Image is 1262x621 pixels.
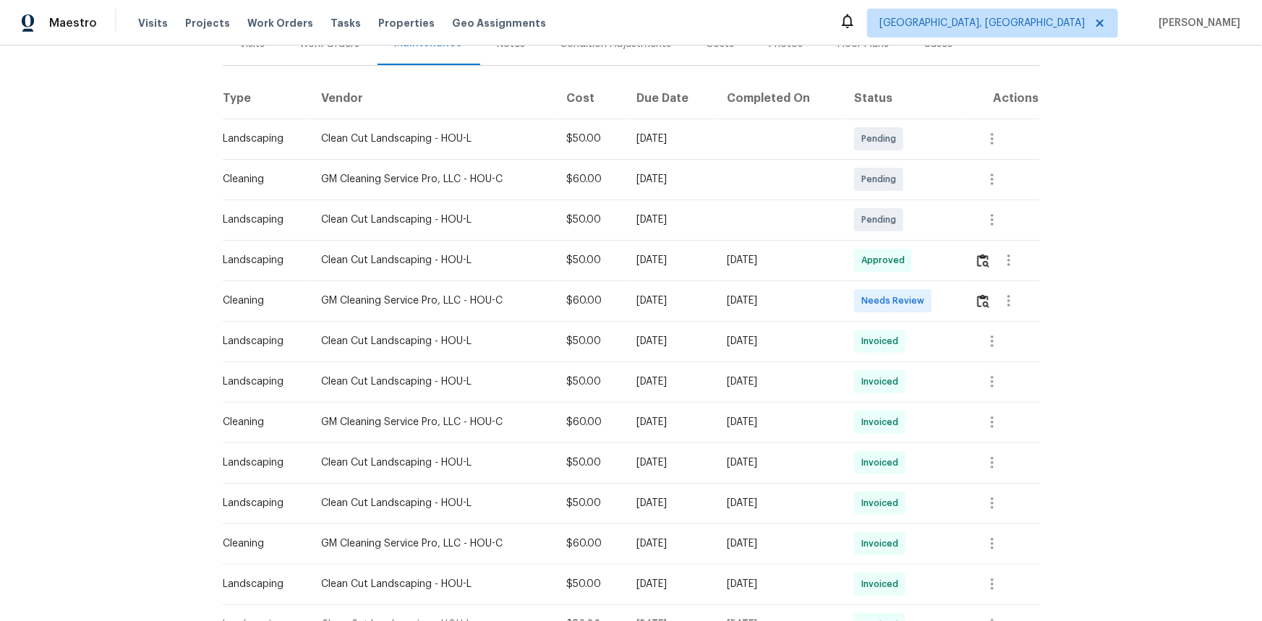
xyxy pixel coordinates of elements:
div: [DATE] [727,253,831,267]
div: [DATE] [637,415,704,429]
div: $50.00 [567,213,614,227]
div: [DATE] [637,172,704,187]
span: Needs Review [861,294,930,308]
div: $50.00 [567,577,614,591]
div: Cleaning [223,294,299,308]
div: $60.00 [567,172,614,187]
div: Clean Cut Landscaping - HOU-L [322,253,544,267]
div: [DATE] [637,253,704,267]
div: [DATE] [637,334,704,348]
div: Landscaping [223,577,299,591]
div: Clean Cut Landscaping - HOU-L [322,577,544,591]
div: $50.00 [567,455,614,470]
span: Work Orders [247,16,313,30]
div: Landscaping [223,253,299,267]
div: Landscaping [223,213,299,227]
div: [DATE] [637,132,704,146]
img: Review Icon [977,294,989,308]
div: Landscaping [223,496,299,510]
span: Invoiced [861,415,904,429]
div: $50.00 [567,334,614,348]
div: [DATE] [727,415,831,429]
div: Clean Cut Landscaping - HOU-L [322,334,544,348]
span: [GEOGRAPHIC_DATA], [GEOGRAPHIC_DATA] [879,16,1085,30]
span: Maestro [49,16,97,30]
div: GM Cleaning Service Pro, LLC - HOU-C [322,172,544,187]
th: Completed On [715,78,843,119]
span: Projects [185,16,230,30]
div: Clean Cut Landscaping - HOU-L [322,213,544,227]
div: GM Cleaning Service Pro, LLC - HOU-C [322,415,544,429]
div: Landscaping [223,374,299,389]
div: Cleaning [223,415,299,429]
div: Clean Cut Landscaping - HOU-L [322,455,544,470]
div: Clean Cut Landscaping - HOU-L [322,496,544,510]
div: [DATE] [637,577,704,591]
div: [DATE] [727,455,831,470]
th: Type [223,78,310,119]
img: Review Icon [977,254,989,267]
th: Vendor [310,78,555,119]
div: GM Cleaning Service Pro, LLC - HOU-C [322,294,544,308]
span: Geo Assignments [452,16,546,30]
div: [DATE] [637,213,704,227]
span: Pending [861,132,902,146]
div: Landscaping [223,334,299,348]
button: Review Icon [975,283,992,318]
span: Invoiced [861,334,904,348]
div: Cleaning [223,172,299,187]
div: Clean Cut Landscaping - HOU-L [322,374,544,389]
span: Invoiced [861,374,904,389]
th: Cost [555,78,626,119]
span: Invoiced [861,496,904,510]
th: Actions [963,78,1040,119]
span: Pending [861,213,902,227]
div: $50.00 [567,132,614,146]
div: $50.00 [567,496,614,510]
span: Visits [138,16,168,30]
div: [DATE] [727,294,831,308]
div: [DATE] [727,577,831,591]
span: Invoiced [861,455,904,470]
div: [DATE] [637,455,704,470]
div: Landscaping [223,132,299,146]
div: $50.00 [567,374,614,389]
div: $60.00 [567,294,614,308]
span: [PERSON_NAME] [1153,16,1240,30]
button: Review Icon [975,243,992,278]
div: [DATE] [727,334,831,348]
th: Status [843,78,963,119]
div: $60.00 [567,415,614,429]
div: [DATE] [637,496,704,510]
th: Due Date [626,78,716,119]
span: Invoiced [861,536,904,551]
div: Landscaping [223,455,299,470]
div: [DATE] [727,374,831,389]
div: $60.00 [567,536,614,551]
div: $50.00 [567,253,614,267]
span: Properties [378,16,435,30]
span: Invoiced [861,577,904,591]
div: GM Cleaning Service Pro, LLC - HOU-C [322,536,544,551]
span: Pending [861,172,902,187]
div: [DATE] [637,374,704,389]
span: Tasks [331,18,361,28]
div: [DATE] [727,536,831,551]
div: Cleaning [223,536,299,551]
div: [DATE] [727,496,831,510]
div: [DATE] [637,294,704,308]
span: Approved [861,253,911,267]
div: [DATE] [637,536,704,551]
div: Clean Cut Landscaping - HOU-L [322,132,544,146]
